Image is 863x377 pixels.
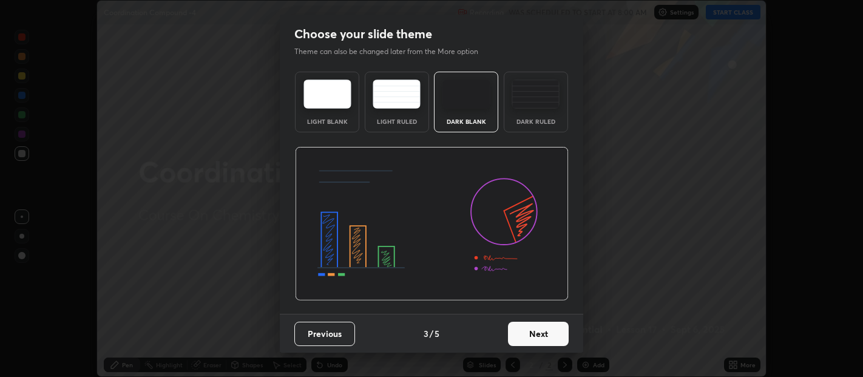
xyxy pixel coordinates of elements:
img: darkThemeBanner.d06ce4a2.svg [295,147,569,301]
img: lightRuledTheme.5fabf969.svg [373,80,421,109]
button: Next [508,322,569,346]
img: darkTheme.f0cc69e5.svg [442,80,490,109]
div: Light Ruled [373,118,421,124]
div: Dark Ruled [512,118,560,124]
h4: 3 [424,327,428,340]
img: darkRuledTheme.de295e13.svg [512,80,560,109]
p: Theme can also be changed later from the More option [294,46,491,57]
h4: / [430,327,433,340]
h4: 5 [435,327,439,340]
img: lightTheme.e5ed3b09.svg [303,80,351,109]
button: Previous [294,322,355,346]
div: Light Blank [303,118,351,124]
h2: Choose your slide theme [294,26,432,42]
div: Dark Blank [442,118,490,124]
